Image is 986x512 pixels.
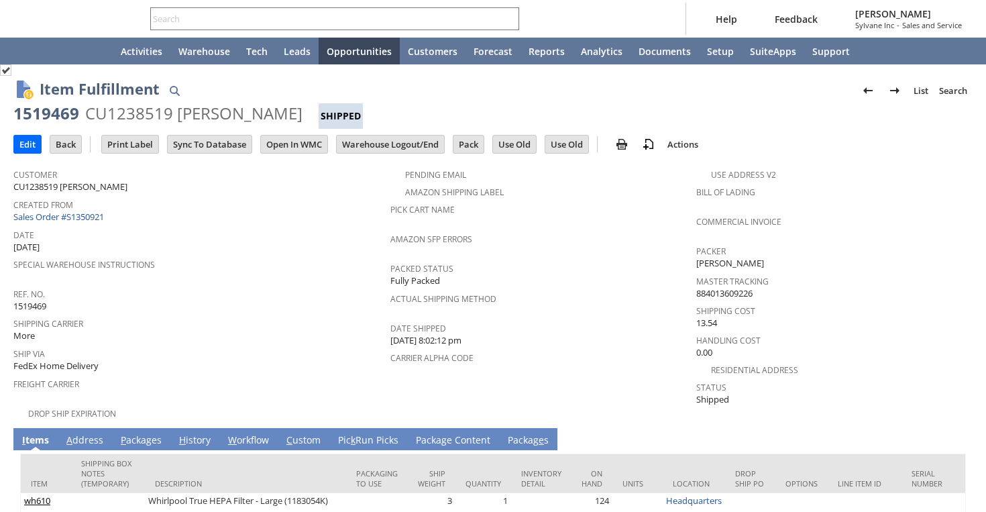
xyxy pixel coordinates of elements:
[474,45,512,58] span: Forecast
[13,181,127,193] span: CU1238519 [PERSON_NAME]
[337,136,444,153] input: Warehouse Logout/End
[902,20,962,30] span: Sales and Service
[699,38,742,64] a: Setup
[56,43,72,59] svg: Shortcuts
[465,478,501,489] div: Quantity
[897,20,899,30] span: -
[179,433,186,446] span: H
[246,45,268,58] span: Tech
[319,38,400,64] a: Opportunities
[13,259,155,270] a: Special Warehouse Instructions
[276,38,319,64] a: Leads
[390,204,455,215] a: Pick Cart Name
[812,45,850,58] span: Support
[356,468,398,489] div: Packaging to Use
[639,45,691,58] span: Documents
[48,38,80,64] div: Shortcuts
[89,43,105,59] svg: Home
[855,7,962,20] span: [PERSON_NAME]
[13,103,79,124] div: 1519469
[351,433,355,446] span: k
[775,13,818,25] span: Feedback
[539,433,544,446] span: e
[13,300,46,313] span: 1519469
[418,468,445,489] div: Ship Weight
[390,274,440,287] span: Fully Packed
[614,136,630,152] img: print.svg
[121,433,126,446] span: P
[284,45,311,58] span: Leads
[390,263,453,274] a: Packed Status
[696,346,712,359] span: 0.00
[742,38,804,64] a: SuiteApps
[390,234,472,245] a: Amazon SFP Errors
[13,199,73,211] a: Created From
[66,433,72,446] span: A
[838,478,891,489] div: Line Item ID
[804,38,858,64] a: Support
[582,468,602,489] div: On Hand
[176,433,214,448] a: History
[860,83,876,99] img: Previous
[121,45,162,58] span: Activities
[50,136,81,153] input: Back
[405,187,504,198] a: Amazon Shipping Label
[151,11,500,27] input: Search
[13,241,40,254] span: [DATE]
[13,229,34,241] a: Date
[390,352,474,364] a: Carrier Alpha Code
[13,211,107,223] a: Sales Order #S1350921
[716,13,737,25] span: Help
[400,38,465,64] a: Customers
[80,38,113,64] a: Home
[934,80,973,101] a: Search
[166,83,182,99] img: Quick Find
[24,495,50,507] a: wh610
[19,433,52,448] a: Items
[261,136,327,153] input: Open In WMC
[545,136,588,153] input: Use Old
[696,305,755,317] a: Shipping Cost
[750,45,796,58] span: SuiteApps
[696,216,781,227] a: Commercial Invoice
[662,138,704,150] a: Actions
[168,136,252,153] input: Sync To Database
[13,169,57,181] a: Customer
[335,433,402,448] a: PickRun Picks
[14,136,41,153] input: Edit
[504,433,552,448] a: Packages
[785,478,818,489] div: Options
[622,478,653,489] div: Units
[500,11,516,27] svg: Search
[283,433,324,448] a: Custom
[102,136,158,153] input: Print Label
[13,318,83,329] a: Shipping Carrier
[286,433,292,446] span: C
[948,431,965,447] a: Unrolled view on
[696,335,761,346] a: Handling Cost
[13,289,45,300] a: Ref. No.
[390,293,496,305] a: Actual Shipping Method
[855,20,894,30] span: Sylvane Inc
[696,257,764,270] span: [PERSON_NAME]
[573,38,631,64] a: Analytics
[696,187,755,198] a: Bill Of Lading
[390,323,446,334] a: Date Shipped
[413,433,494,448] a: Package Content
[228,433,237,446] span: W
[113,38,170,64] a: Activities
[327,45,392,58] span: Opportunities
[63,433,107,448] a: Address
[178,45,230,58] span: Warehouse
[696,393,729,406] span: Shipped
[631,38,699,64] a: Documents
[13,378,79,390] a: Freight Carrier
[696,276,769,287] a: Master Tracking
[641,136,657,152] img: add-record.svg
[319,103,363,129] div: Shipped
[225,433,272,448] a: Workflow
[696,246,726,257] a: Packer
[22,433,25,446] span: I
[28,408,116,419] a: Drop Ship Expiration
[31,478,61,489] div: Item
